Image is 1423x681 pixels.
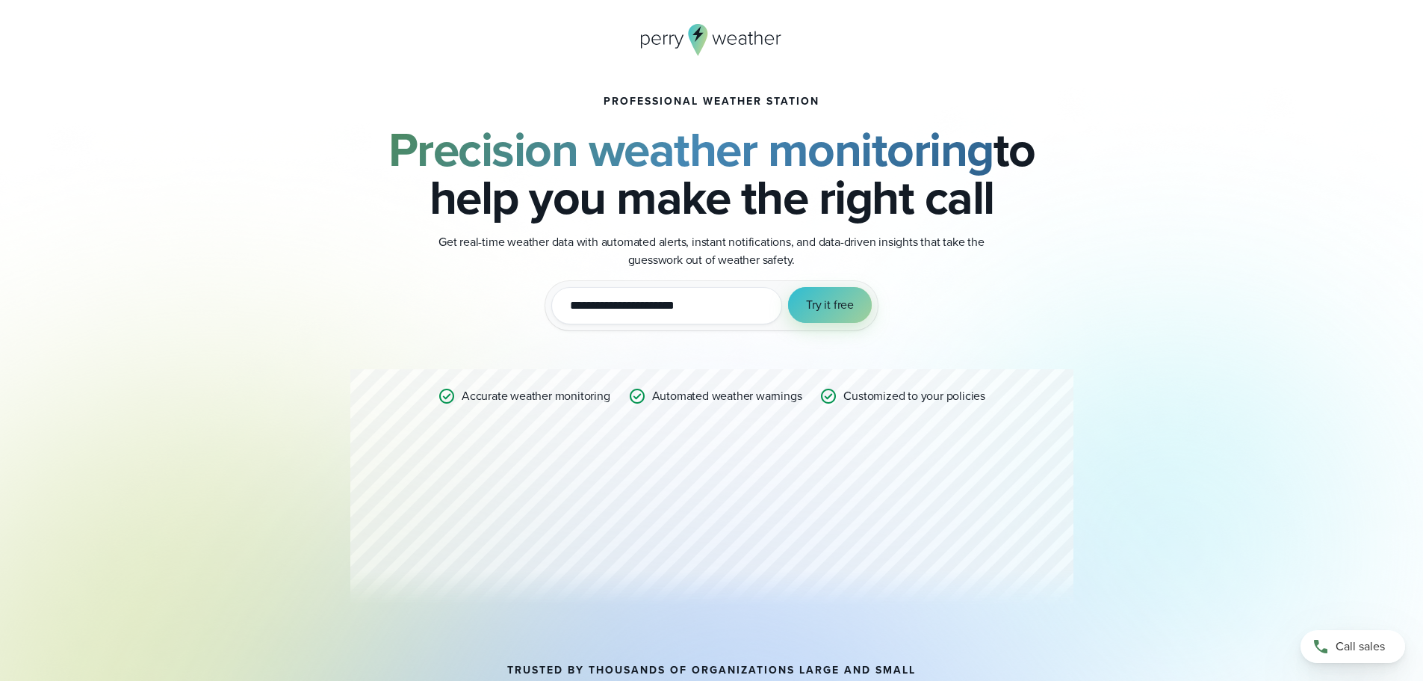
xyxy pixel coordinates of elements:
[806,296,854,314] span: Try it free
[1336,638,1385,656] span: Call sales
[413,233,1011,269] p: Get real-time weather data with automated alerts, instant notifications, and data-driven insights...
[507,665,916,677] h2: TRUSTED BY THOUSANDS OF ORGANIZATIONS LARGE AND SMALL
[350,126,1073,221] h2: to help you make the right call
[1300,630,1405,663] a: Call sales
[652,387,802,405] p: Automated weather warnings
[462,387,610,405] p: Accurate weather monitoring
[604,96,819,108] h1: Professional Weather Station
[388,114,993,185] strong: Precision weather monitoring
[843,387,985,405] p: Customized to your policies
[788,287,872,323] button: Try it free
